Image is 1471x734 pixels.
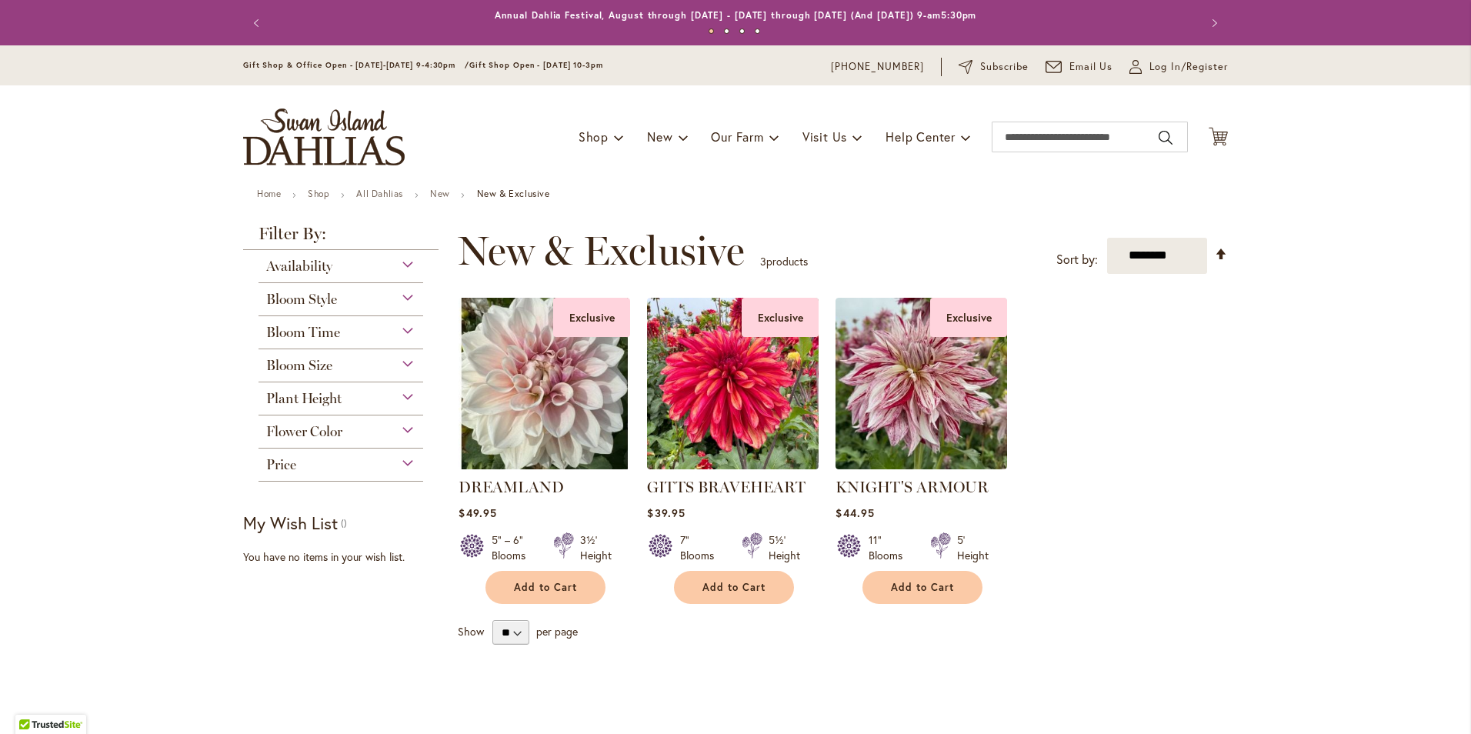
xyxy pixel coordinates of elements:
[459,458,630,472] a: DREAMLAND Exclusive
[266,390,342,407] span: Plant Height
[243,225,439,250] strong: Filter By:
[769,532,800,563] div: 5½' Height
[356,188,403,199] a: All Dahlias
[711,128,763,145] span: Our Farm
[266,291,337,308] span: Bloom Style
[802,128,847,145] span: Visit Us
[647,505,685,520] span: $39.95
[536,624,578,639] span: per page
[458,624,484,639] span: Show
[495,9,977,21] a: Annual Dahlia Festival, August through [DATE] - [DATE] through [DATE] (And [DATE]) 9-am5:30pm
[836,458,1007,472] a: KNIGHTS ARMOUR Exclusive
[458,228,745,274] span: New & Exclusive
[266,258,332,275] span: Availability
[459,478,564,496] a: DREAMLAND
[485,571,605,604] button: Add to Cart
[674,571,794,604] button: Add to Cart
[308,188,329,199] a: Shop
[430,188,450,199] a: New
[266,357,332,374] span: Bloom Size
[266,423,342,440] span: Flower Color
[836,478,989,496] a: KNIGHT'S ARMOUR
[760,254,766,269] span: 3
[477,188,550,199] strong: New & Exclusive
[243,512,338,534] strong: My Wish List
[742,298,819,337] div: Exclusive
[980,59,1029,75] span: Subscribe
[553,298,630,337] div: Exclusive
[492,532,535,563] div: 5" – 6" Blooms
[831,59,924,75] a: [PHONE_NUMBER]
[1046,59,1113,75] a: Email Us
[702,581,766,594] span: Add to Cart
[836,298,1007,469] img: KNIGHTS ARMOUR
[724,28,729,34] button: 2 of 4
[862,571,982,604] button: Add to Cart
[266,324,340,341] span: Bloom Time
[647,298,819,469] img: GITTS BRAVEHEART
[1069,59,1113,75] span: Email Us
[957,532,989,563] div: 5' Height
[739,28,745,34] button: 3 of 4
[680,532,723,563] div: 7" Blooms
[243,8,274,38] button: Previous
[755,28,760,34] button: 4 of 4
[459,505,496,520] span: $49.95
[469,60,603,70] span: Gift Shop Open - [DATE] 10-3pm
[891,581,954,594] span: Add to Cart
[836,505,874,520] span: $44.95
[257,188,281,199] a: Home
[886,128,956,145] span: Help Center
[243,108,405,165] a: store logo
[514,581,577,594] span: Add to Cart
[930,298,1007,337] div: Exclusive
[459,298,630,469] img: DREAMLAND
[959,59,1029,75] a: Subscribe
[647,458,819,472] a: GITTS BRAVEHEART Exclusive
[647,128,672,145] span: New
[243,549,449,565] div: You have no items in your wish list.
[760,249,808,274] p: products
[580,532,612,563] div: 3½' Height
[1129,59,1228,75] a: Log In/Register
[266,456,296,473] span: Price
[243,60,469,70] span: Gift Shop & Office Open - [DATE]-[DATE] 9-4:30pm /
[1149,59,1228,75] span: Log In/Register
[1056,245,1098,274] label: Sort by:
[647,478,806,496] a: GITTS BRAVEHEART
[869,532,912,563] div: 11" Blooms
[1197,8,1228,38] button: Next
[579,128,609,145] span: Shop
[709,28,714,34] button: 1 of 4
